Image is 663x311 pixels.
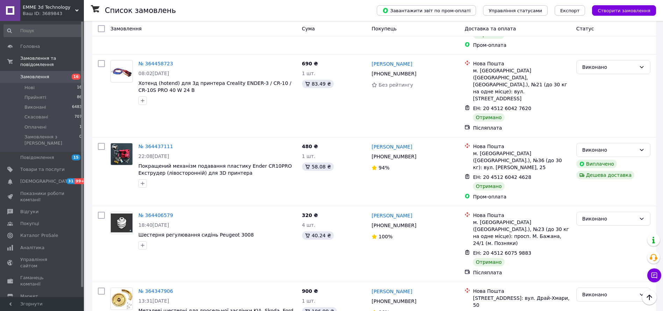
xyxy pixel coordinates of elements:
[382,7,470,14] span: Завантажити звіт по пром-оплаті
[20,232,58,239] span: Каталог ProSale
[576,171,634,179] div: Дешева доставка
[72,104,82,110] span: 6483
[473,124,570,131] div: Післяплата
[77,94,82,101] span: 86
[377,5,476,16] button: Завантажити звіт по пром-оплаті
[138,298,169,304] span: 13:31[DATE]
[138,153,169,159] span: 22:08[DATE]
[473,212,570,219] div: Нова Пошта
[379,165,389,171] span: 94%
[24,134,79,146] span: Замовлення з [PERSON_NAME]
[138,71,169,76] span: 08:02[DATE]
[23,10,84,17] div: Ваш ID: 3689843
[302,212,318,218] span: 320 ₴
[20,256,65,269] span: Управління сайтом
[24,124,46,130] span: Оплачені
[23,4,75,10] span: EMME 3d Technology
[302,298,316,304] span: 1 шт.
[582,291,636,298] div: Виконано
[473,250,531,256] span: ЕН: 20 4512 6075 9883
[138,163,292,176] a: Покращений механізм подавання пластику Ender CR10PRO Екструдер (лівосторонній) для 3D принтера
[302,80,334,88] div: 83.49 ₴
[489,8,542,13] span: Управління статусами
[72,74,80,80] span: 16
[77,85,82,91] span: 16
[473,67,570,102] div: м. [GEOGRAPHIC_DATA] ([GEOGRAPHIC_DATA], [GEOGRAPHIC_DATA].), №21 (до 30 кг на одне місце): вул. ...
[20,293,38,299] span: Маркет
[598,8,650,13] span: Створити замовлення
[473,219,570,247] div: м. [GEOGRAPHIC_DATA] ([GEOGRAPHIC_DATA].), №23 (до 30 кг на одне місце): просп. М. Бажана, 24/1 (...
[79,124,82,130] span: 1
[24,85,35,91] span: Нові
[111,64,132,78] img: Фото товару
[473,42,570,49] div: Пром-оплата
[66,178,74,184] span: 31
[473,193,570,200] div: Пром-оплата
[592,5,656,16] button: Створити замовлення
[110,143,133,165] a: Фото товару
[585,7,656,13] a: Створити замовлення
[372,60,412,67] a: [PERSON_NAME]
[105,6,176,15] h1: Список замовлень
[582,63,636,71] div: Виконано
[473,182,504,190] div: Отримано
[138,232,254,238] a: Шестерня регулювання сидінь Peugeot 3008
[372,154,416,159] span: [PHONE_NUMBER]
[302,162,334,171] div: 58.08 ₴
[642,290,657,305] button: Наверх
[138,144,173,149] a: № 364437111
[372,26,396,31] span: Покупець
[302,26,315,31] span: Cума
[20,245,44,251] span: Аналітика
[79,134,82,146] span: 0
[20,275,65,287] span: Гаманець компанії
[72,154,80,160] span: 15
[110,288,133,310] a: Фото товару
[372,143,412,150] a: [PERSON_NAME]
[24,114,48,120] span: Скасовані
[20,166,65,173] span: Товари та послуги
[20,178,72,185] span: [DEMOGRAPHIC_DATA]
[473,295,570,309] div: [STREET_ADDRESS]: вул. Драй-Хмари, 50
[110,60,133,82] a: Фото товару
[483,5,548,16] button: Управління статусами
[379,234,392,239] span: 100%
[138,61,173,66] a: № 364458723
[302,144,318,149] span: 480 ₴
[74,114,82,120] span: 707
[302,61,318,66] span: 690 ₴
[20,220,39,227] span: Покупці
[372,212,412,219] a: [PERSON_NAME]
[20,74,49,80] span: Замовлення
[464,26,516,31] span: Доставка та оплата
[138,80,291,93] a: Хотенд (hotend) для 3д принтера Creality ENDER-3 / CR-10 / CR-10S PRO 40 W 24 В
[582,146,636,154] div: Виконано
[473,288,570,295] div: Нова Пошта
[20,43,40,50] span: Головна
[20,154,54,161] span: Повідомлення
[302,153,316,159] span: 1 шт.
[20,55,84,68] span: Замовлення та повідомлення
[372,71,416,77] span: [PHONE_NUMBER]
[20,190,65,203] span: Показники роботи компанії
[473,150,570,171] div: м. [GEOGRAPHIC_DATA] ([GEOGRAPHIC_DATA].), №36 (до 30 кг): вул. [PERSON_NAME], 25
[24,94,46,101] span: Прийняті
[111,143,132,165] img: Фото товару
[111,288,132,310] img: Фото товару
[302,222,316,228] span: 4 шт.
[372,288,412,295] a: [PERSON_NAME]
[110,212,133,234] a: Фото товару
[576,26,594,31] span: Статус
[372,298,416,304] span: [PHONE_NUMBER]
[560,8,580,13] span: Експорт
[473,258,504,266] div: Отримано
[302,288,318,294] span: 900 ₴
[20,209,38,215] span: Відгуки
[138,288,173,294] a: № 364347906
[110,26,142,31] span: Замовлення
[302,231,334,240] div: 40.24 ₴
[473,60,570,67] div: Нова Пошта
